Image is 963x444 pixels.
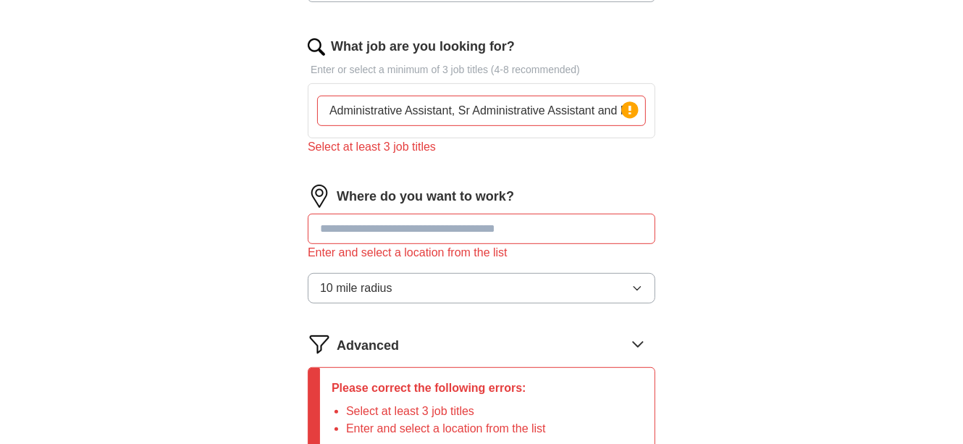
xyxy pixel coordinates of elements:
[308,273,655,303] button: 10 mile radius
[346,420,546,437] li: Enter and select a location from the list
[308,62,655,78] p: Enter or select a minimum of 3 job titles (4-8 recommended)
[317,96,646,126] input: Type a job title and press enter
[337,187,514,206] label: Where do you want to work?
[331,37,515,56] label: What job are you looking for?
[332,380,546,397] p: Please correct the following errors:
[308,138,655,156] div: Select at least 3 job titles
[308,185,331,208] img: location.png
[308,38,325,56] img: search.png
[308,244,655,261] div: Enter and select a location from the list
[308,332,331,356] img: filter
[320,280,392,297] span: 10 mile radius
[346,403,546,420] li: Select at least 3 job titles
[337,336,399,356] span: Advanced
